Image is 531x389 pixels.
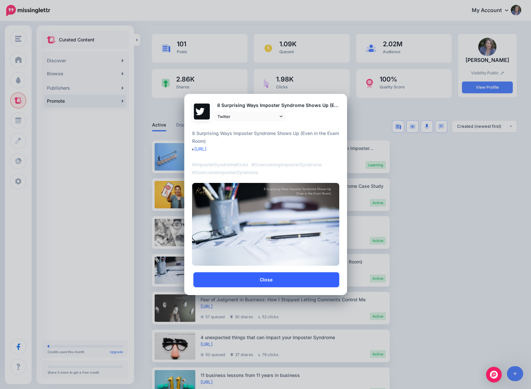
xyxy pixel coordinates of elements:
[217,113,278,120] span: Twitter
[10,10,16,16] img: logo_orange.svg
[486,367,502,382] div: Open Intercom Messenger
[194,146,206,152] a: [URL]
[25,38,58,43] div: Domain Overview
[192,129,339,176] div: 8 Surprising Ways Imposter Syndrome Shows Up (Even in the Exam Room) ▸
[214,112,286,121] a: Twitter
[251,162,322,167] span: #OvercomingImposterSyndrome
[10,17,16,22] img: website_grey.svg
[18,10,32,16] div: v 4.0.25
[18,38,23,43] img: tab_domain_overview_orange.svg
[192,170,258,175] span: #OvercomeImposterSyndrome
[72,38,110,43] div: Keywords by Traffic
[192,162,248,167] span: #ImposterSyndromeKicks
[214,102,339,109] p: 8 Surprising Ways Imposter Syndrome Shows Up (Even in the Exam Room)
[193,272,339,287] a: Close
[17,17,72,22] div: Domain: [DOMAIN_NAME]
[192,183,339,266] img: 779MIRJAF3889Y2235HNYV66LRML60JW.png
[65,38,70,43] img: tab_keywords_by_traffic_grey.svg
